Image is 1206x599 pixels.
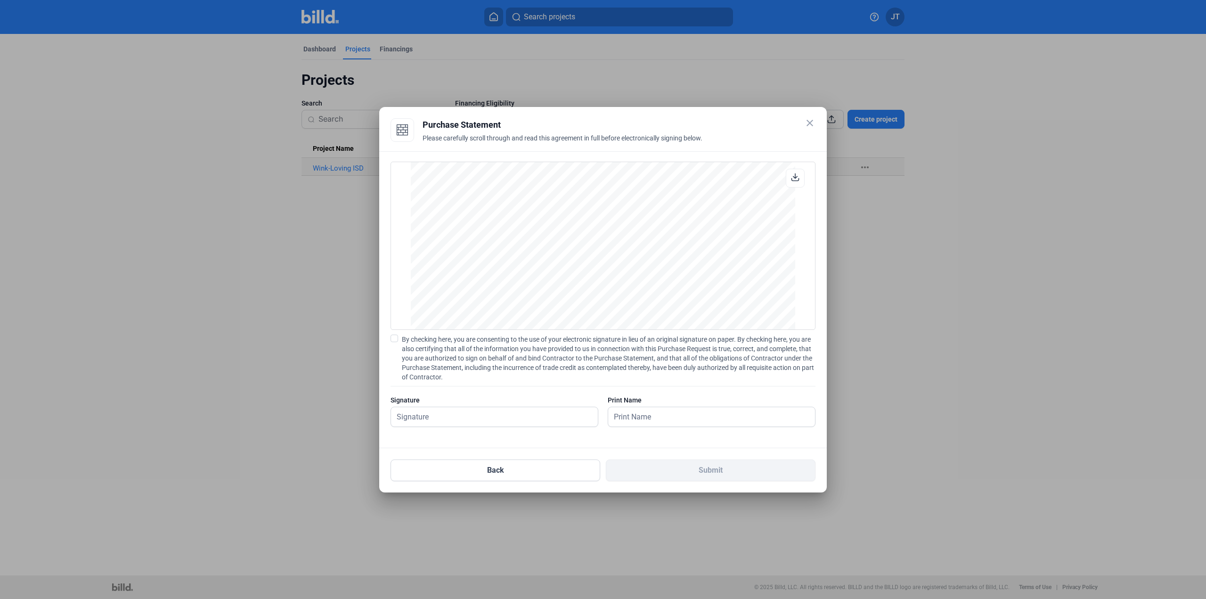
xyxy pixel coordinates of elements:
[423,133,815,154] div: Please carefully scroll through and read this agreement in full before electronically signing below.
[391,395,598,405] div: Signature
[608,395,815,405] div: Print Name
[608,407,805,427] input: Print Name
[391,460,600,481] button: Back
[606,460,815,481] button: Submit
[402,335,815,382] span: By checking here, you are consenting to the use of your electronic signature in lieu of an origin...
[391,407,587,427] input: Signature
[423,118,815,131] div: Purchase Statement
[804,117,815,129] mat-icon: close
